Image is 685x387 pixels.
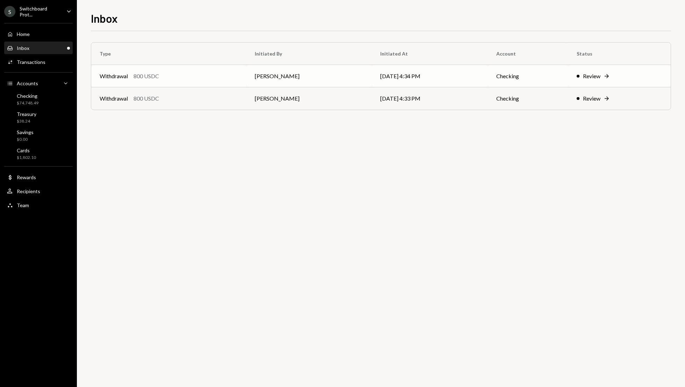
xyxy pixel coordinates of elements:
[134,72,159,80] div: 800 USDC
[17,129,34,135] div: Savings
[4,171,73,183] a: Rewards
[17,100,38,106] div: $74,748.49
[134,94,159,103] div: 800 USDC
[4,56,73,68] a: Transactions
[372,87,488,110] td: [DATE] 4:33 PM
[100,72,128,80] div: Withdrawal
[4,91,73,108] a: Checking$74,748.49
[4,42,73,54] a: Inbox
[17,202,29,208] div: Team
[17,45,29,51] div: Inbox
[568,43,671,65] th: Status
[583,72,600,80] div: Review
[91,11,118,25] h1: Inbox
[17,174,36,180] div: Rewards
[17,137,34,143] div: $0.00
[17,31,30,37] div: Home
[488,43,568,65] th: Account
[246,65,372,87] td: [PERSON_NAME]
[17,155,36,161] div: $1,802.10
[4,77,73,89] a: Accounts
[17,118,36,124] div: $38.24
[4,127,73,144] a: Savings$0.00
[100,94,128,103] div: Withdrawal
[372,65,488,87] td: [DATE] 4:34 PM
[20,6,61,17] div: Switchboard Prot...
[4,185,73,197] a: Recipients
[488,87,568,110] td: Checking
[246,87,372,110] td: [PERSON_NAME]
[583,94,600,103] div: Review
[4,109,73,126] a: Treasury$38.24
[17,93,38,99] div: Checking
[4,6,15,17] div: S
[246,43,372,65] th: Initiated By
[4,28,73,40] a: Home
[17,80,38,86] div: Accounts
[4,145,73,162] a: Cards$1,802.10
[17,59,45,65] div: Transactions
[17,147,36,153] div: Cards
[17,111,36,117] div: Treasury
[17,188,40,194] div: Recipients
[372,43,488,65] th: Initiated At
[4,199,73,211] a: Team
[91,43,246,65] th: Type
[488,65,568,87] td: Checking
